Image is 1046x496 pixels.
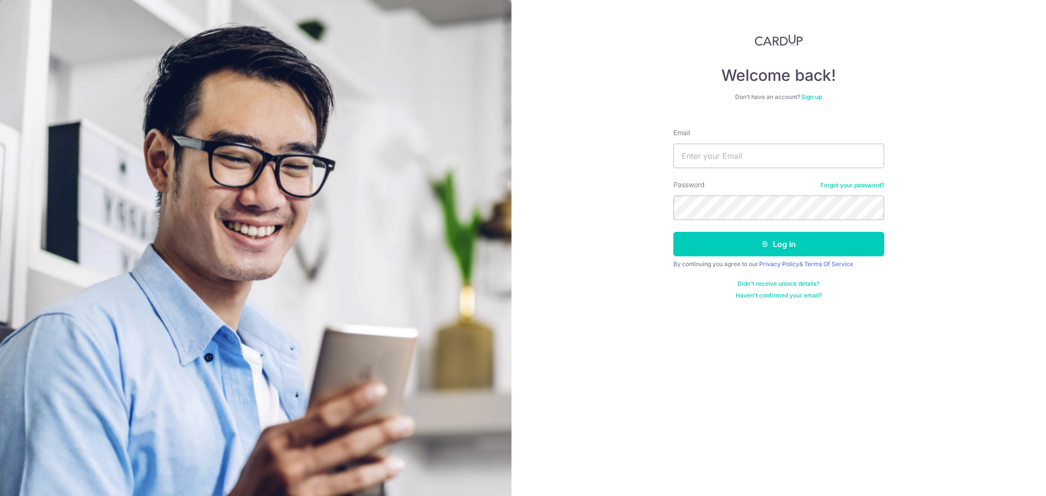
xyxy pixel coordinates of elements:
[759,260,799,268] a: Privacy Policy
[736,292,822,299] a: Haven't confirmed your email?
[738,280,819,288] a: Didn't receive unlock details?
[673,128,690,138] label: Email
[801,93,822,100] a: Sign up
[673,180,705,190] label: Password
[673,144,884,168] input: Enter your Email
[673,93,884,101] div: Don’t have an account?
[820,181,884,189] a: Forgot your password?
[755,34,803,46] img: CardUp Logo
[673,232,884,256] button: Log in
[673,260,884,268] div: By continuing you agree to our &
[673,66,884,85] h4: Welcome back!
[804,260,853,268] a: Terms Of Service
